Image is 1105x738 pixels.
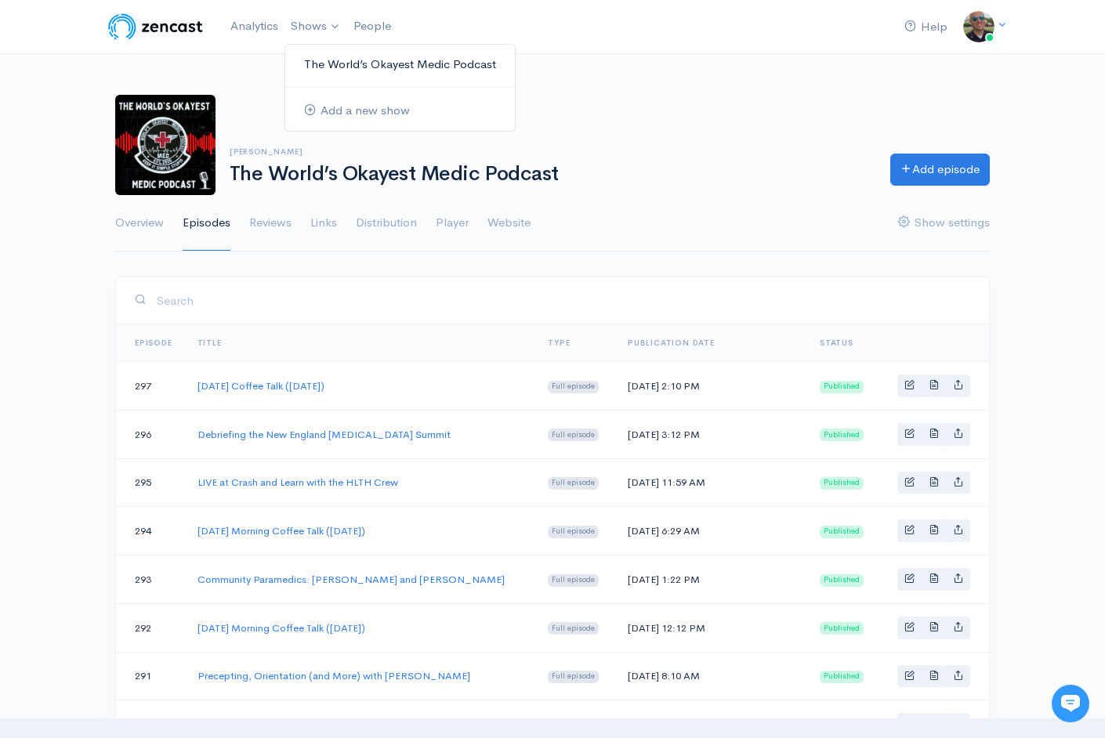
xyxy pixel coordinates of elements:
[230,147,871,156] h6: [PERSON_NAME]
[548,429,599,441] span: Full episode
[197,428,451,441] a: Debriefing the New England [MEDICAL_DATA] Summit
[116,362,185,411] td: 297
[628,338,715,348] a: Publication date
[615,410,807,458] td: [DATE] 3:12 PM
[615,362,807,411] td: [DATE] 2:10 PM
[897,423,970,446] div: Basic example
[13,120,301,153] button: New conversation
[820,671,864,683] span: Published
[897,374,970,397] div: Basic example
[197,338,222,348] a: Title
[897,568,970,591] div: Basic example
[548,574,599,587] span: Full episode
[106,11,205,42] img: ZenCast Logo
[285,51,515,78] a: The World’s Okayest Medic Podcast
[310,195,337,251] a: Links
[436,195,469,251] a: Player
[1052,685,1089,722] iframe: gist-messenger-bubble-iframe
[820,338,853,348] span: Status
[820,429,864,441] span: Published
[9,183,304,201] p: Find an answer quickly
[820,526,864,538] span: Published
[116,603,185,652] td: 292
[116,555,185,604] td: 293
[197,669,470,682] a: Precepting, Orientation (and More) with [PERSON_NAME]
[890,154,990,186] a: Add episode
[548,338,570,348] a: Type
[197,573,505,586] a: Community Paramedics: [PERSON_NAME] and [PERSON_NAME]
[897,472,970,494] div: Basic example
[548,381,599,393] span: Full episode
[197,621,365,635] a: [DATE] Morning Coffee Talk ([DATE])
[284,44,516,132] ul: Shows
[820,622,864,635] span: Published
[898,10,954,44] a: Help
[548,526,599,538] span: Full episode
[548,477,599,490] span: Full episode
[197,524,365,537] a: [DATE] Morning Coffee Talk ([DATE])
[820,381,864,393] span: Published
[197,379,324,393] a: [DATE] Coffee Talk ([DATE])
[548,671,599,683] span: Full episode
[115,195,164,251] a: Overview
[820,477,864,490] span: Published
[548,622,599,635] span: Full episode
[898,195,990,251] a: Show settings
[34,208,292,240] input: Search articles
[116,458,185,507] td: 295
[615,555,807,604] td: [DATE] 1:22 PM
[487,195,531,251] a: Website
[897,713,970,736] div: Basic example
[285,97,515,125] a: Add a new show
[224,9,284,43] a: Analytics
[230,163,871,186] h1: The World’s Okayest Medic Podcast
[897,617,970,639] div: Basic example
[820,574,864,587] span: Published
[615,507,807,555] td: [DATE] 6:29 AM
[897,665,970,688] div: Basic example
[615,652,807,700] td: [DATE] 8:10 AM
[156,284,970,317] input: Search
[284,9,347,44] a: Shows
[963,11,994,42] img: ...
[135,338,172,348] a: Episode
[116,507,185,555] td: 294
[116,410,185,458] td: 296
[615,603,807,652] td: [DATE] 12:12 PM
[249,195,292,251] a: Reviews
[897,519,970,542] div: Basic example
[197,476,398,489] a: LIVE at Crash and Learn with the HLTH Crew
[101,130,188,143] span: New conversation
[183,195,230,251] a: Episodes
[116,652,185,700] td: 291
[356,195,417,251] a: Distribution
[347,9,397,43] a: People
[615,458,807,507] td: [DATE] 11:59 AM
